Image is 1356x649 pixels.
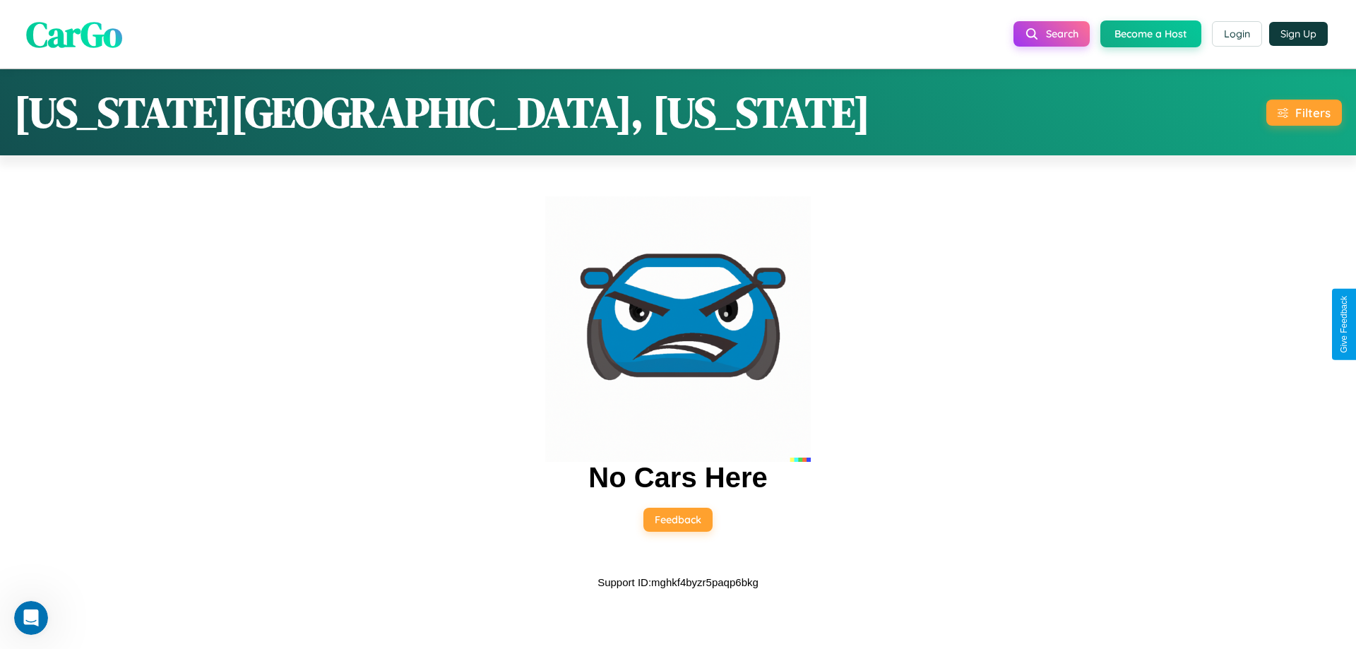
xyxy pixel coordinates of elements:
[1013,21,1090,47] button: Search
[643,508,713,532] button: Feedback
[1339,296,1349,353] div: Give Feedback
[14,601,48,635] iframe: Intercom live chat
[1269,22,1328,46] button: Sign Up
[1266,100,1342,126] button: Filters
[1212,21,1262,47] button: Login
[1046,28,1078,40] span: Search
[26,9,122,58] span: CarGo
[1295,105,1331,120] div: Filters
[597,573,759,592] p: Support ID: mghkf4byzr5paqp6bkg
[1100,20,1201,47] button: Become a Host
[545,196,811,462] img: car
[588,462,767,494] h2: No Cars Here
[14,83,870,141] h1: [US_STATE][GEOGRAPHIC_DATA], [US_STATE]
